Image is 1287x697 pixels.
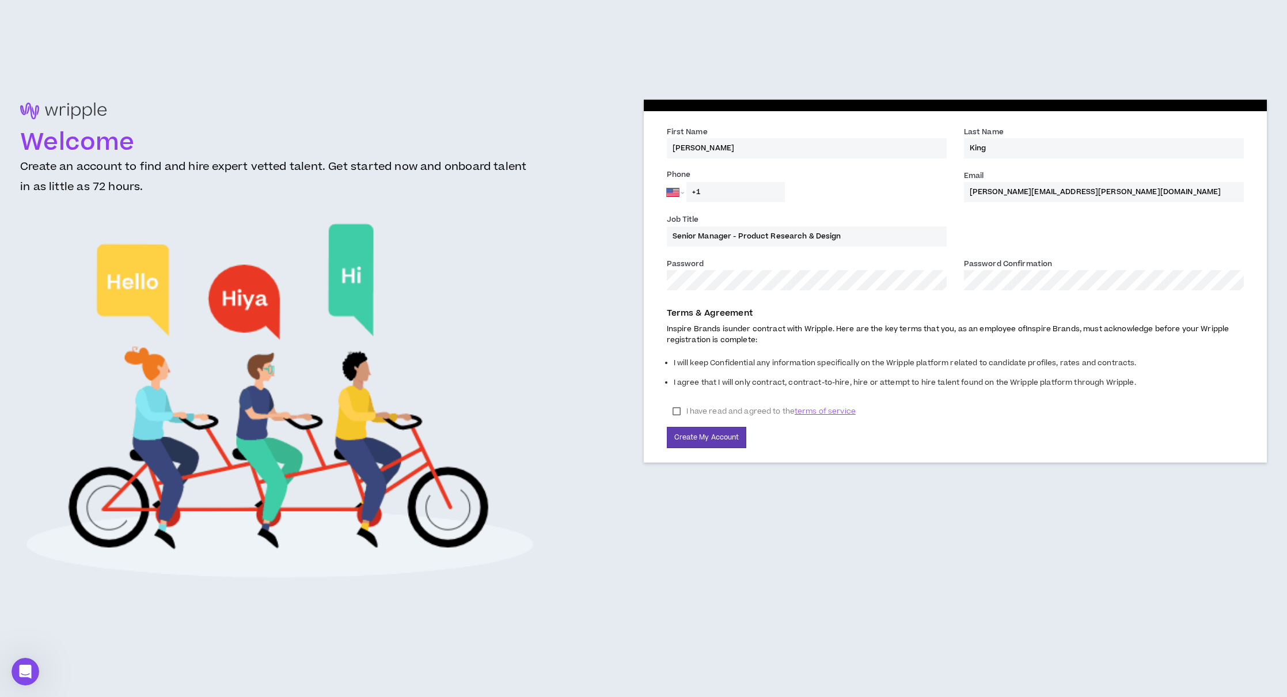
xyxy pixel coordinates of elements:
li: I will keep Confidential any information specifically on the Wripple platform related to candidat... [674,355,1244,374]
h3: Create an account to find and hire expert vetted talent. Get started now and onboard talent in as... [20,157,540,206]
label: Email [964,171,984,183]
span: terms of service [795,406,856,417]
button: Create My Account [667,427,747,448]
p: Terms & Agreement [667,307,1244,320]
label: First Name [667,127,708,139]
label: Last Name [964,127,1004,139]
img: logo-brand.png [20,103,107,126]
li: I agree that I will only contract, contract-to-hire, hire or attempt to hire talent found on the ... [674,374,1244,394]
label: I have read and agreed to the [667,403,861,420]
label: Job Title [667,214,699,227]
img: Welcome to Wripple [25,206,535,597]
iframe: Intercom live chat [12,658,39,685]
label: Password [667,259,704,271]
label: Phone [667,169,947,182]
label: Password Confirmation [964,259,1053,271]
p: Inspire Brands is under contract with Wripple. Here are the key terms that you, as an employee of... [667,324,1244,346]
h1: Welcome [20,129,540,157]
